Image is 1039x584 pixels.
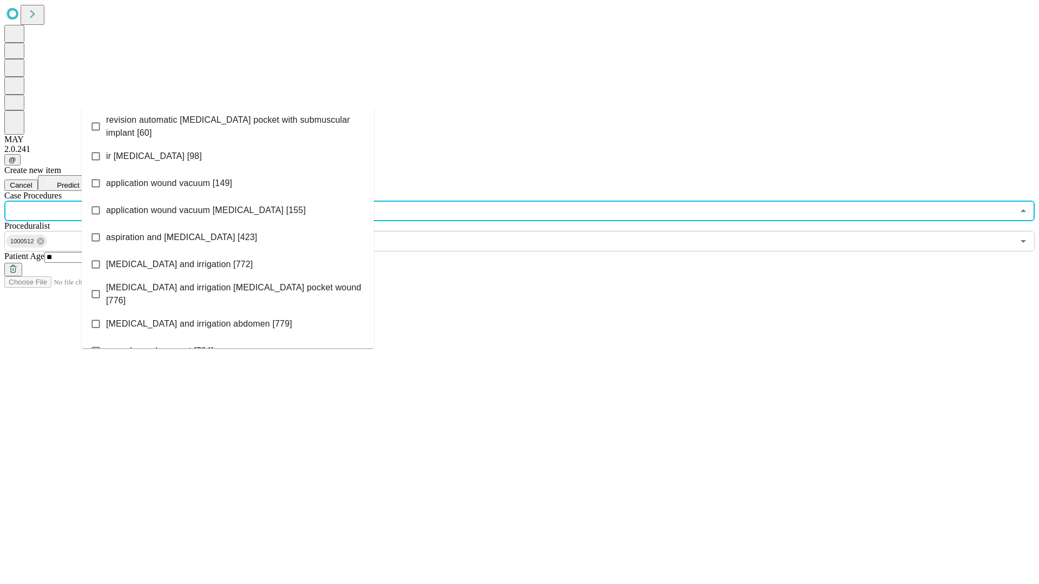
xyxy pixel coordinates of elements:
[106,317,292,330] span: [MEDICAL_DATA] and irrigation abdomen [779]
[106,177,232,190] span: application wound vacuum [149]
[4,154,21,165] button: @
[57,181,79,189] span: Predict
[4,221,50,230] span: Proceduralist
[106,231,257,244] span: aspiration and [MEDICAL_DATA] [423]
[38,175,88,191] button: Predict
[106,114,365,140] span: revision automatic [MEDICAL_DATA] pocket with submuscular implant [60]
[4,251,44,261] span: Patient Age
[1016,234,1031,249] button: Open
[4,165,61,175] span: Create new item
[106,150,202,163] span: ir [MEDICAL_DATA] [98]
[106,204,306,217] span: application wound vacuum [MEDICAL_DATA] [155]
[9,156,16,164] span: @
[4,144,1035,154] div: 2.0.241
[6,235,38,248] span: 1000512
[4,180,38,191] button: Cancel
[106,281,365,307] span: [MEDICAL_DATA] and irrigation [MEDICAL_DATA] pocket wound [776]
[106,258,253,271] span: [MEDICAL_DATA] and irrigation [772]
[106,344,214,357] span: wound vac placement [784]
[6,235,47,248] div: 1000512
[1016,203,1031,218] button: Close
[4,191,62,200] span: Scheduled Procedure
[4,135,1035,144] div: MAY
[10,181,32,189] span: Cancel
